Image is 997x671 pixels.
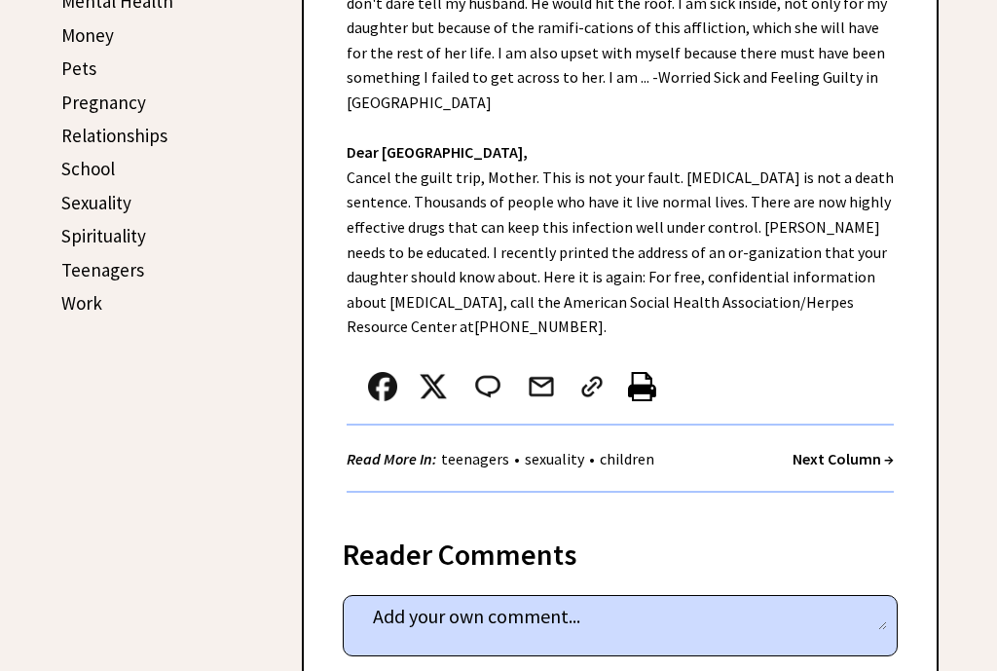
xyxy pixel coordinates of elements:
img: printer%20icon.png [628,372,656,401]
a: Pets [61,56,96,80]
img: message_round%202.png [471,372,504,401]
img: mail.png [527,372,556,401]
a: Work [61,291,102,315]
img: link_02.png [577,372,607,401]
a: Money [61,23,114,47]
img: facebook.png [368,372,397,401]
strong: Dear [GEOGRAPHIC_DATA], [347,142,528,162]
a: sexuality [520,449,589,468]
strong: Read More In: [347,449,436,468]
a: teenagers [436,449,514,468]
div: Reader Comments [343,534,898,565]
a: Teenagers [61,258,144,281]
a: [PHONE_NUMBER] [474,317,604,336]
div: • • [347,447,659,471]
a: Relationships [61,124,167,147]
a: Sexuality [61,191,131,214]
a: children [595,449,659,468]
img: x_small.png [419,372,448,401]
a: Pregnancy [61,91,146,114]
a: Spirituality [61,224,146,247]
a: Next Column → [793,449,894,468]
a: School [61,157,115,180]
